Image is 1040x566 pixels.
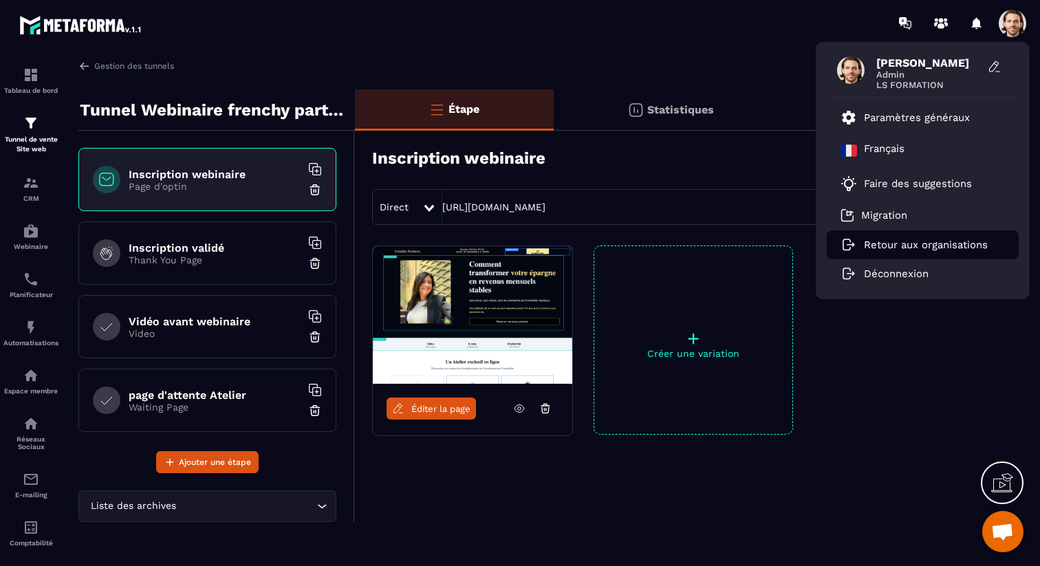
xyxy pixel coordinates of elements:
[3,87,58,94] p: Tableau de bord
[373,246,572,384] img: image
[647,103,714,116] p: Statistiques
[3,195,58,202] p: CRM
[594,348,792,359] p: Créer une variation
[3,539,58,547] p: Comptabilité
[3,105,58,164] a: formationformationTunnel de vente Site web
[80,96,345,124] p: Tunnel Webinaire frenchy partners
[78,60,91,72] img: arrow
[411,404,470,414] span: Éditer la page
[864,111,970,124] p: Paramètres généraux
[156,451,259,473] button: Ajouter une étape
[861,209,907,221] p: Migration
[19,12,143,37] img: logo
[841,175,988,192] a: Faire des suggestions
[864,239,988,251] p: Retour aux organisations
[3,56,58,105] a: formationformationTableau de bord
[387,398,476,420] a: Éditer la page
[3,491,58,499] p: E-mailing
[23,519,39,536] img: accountant
[129,389,301,402] h6: page d'attente Atelier
[23,223,39,239] img: automations
[3,213,58,261] a: automationsautomationsWebinaire
[129,328,301,339] p: Video
[448,102,479,116] p: Étape
[982,511,1023,552] div: Ouvrir le chat
[841,208,907,222] a: Migration
[23,115,39,131] img: formation
[23,415,39,432] img: social-network
[3,164,58,213] a: formationformationCRM
[864,142,904,159] p: Français
[87,499,179,514] span: Liste des archives
[3,435,58,450] p: Réseaux Sociaux
[308,183,322,197] img: trash
[129,241,301,254] h6: Inscription validé
[308,330,322,344] img: trash
[23,367,39,384] img: automations
[3,291,58,298] p: Planificateur
[308,257,322,270] img: trash
[129,168,301,181] h6: Inscription webinaire
[876,69,979,80] span: Admin
[864,177,972,190] p: Faire des suggestions
[841,109,970,126] a: Paramètres généraux
[308,404,322,417] img: trash
[380,202,409,213] span: Direct
[3,243,58,250] p: Webinaire
[23,471,39,488] img: email
[23,67,39,83] img: formation
[23,175,39,191] img: formation
[3,387,58,395] p: Espace membre
[876,56,979,69] span: [PERSON_NAME]
[23,319,39,336] img: automations
[129,315,301,328] h6: Vidéo avant webinaire
[372,149,545,168] h3: Inscription webinaire
[876,80,979,90] span: LS FORMATION
[23,271,39,287] img: scheduler
[129,254,301,265] p: Thank You Page
[3,135,58,154] p: Tunnel de vente Site web
[864,268,929,280] p: Déconnexion
[78,490,336,522] div: Search for option
[841,239,988,251] a: Retour aux organisations
[627,102,644,118] img: stats.20deebd0.svg
[129,181,301,192] p: Page d'optin
[3,405,58,461] a: social-networksocial-networkRéseaux Sociaux
[442,202,545,213] a: [URL][DOMAIN_NAME]
[3,357,58,405] a: automationsautomationsEspace membre
[179,499,314,514] input: Search for option
[179,455,251,469] span: Ajouter une étape
[3,261,58,309] a: schedulerschedulerPlanificateur
[78,60,174,72] a: Gestion des tunnels
[594,329,792,348] p: +
[429,101,445,118] img: bars-o.4a397970.svg
[3,339,58,347] p: Automatisations
[3,461,58,509] a: emailemailE-mailing
[3,309,58,357] a: automationsautomationsAutomatisations
[129,402,301,413] p: Waiting Page
[3,509,58,557] a: accountantaccountantComptabilité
